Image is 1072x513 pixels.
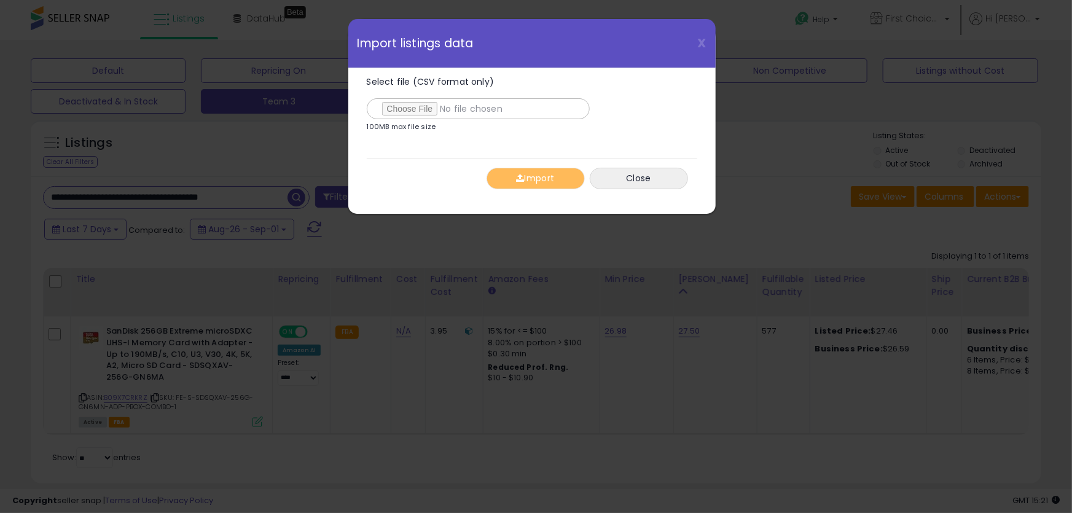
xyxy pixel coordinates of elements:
[698,34,706,52] span: X
[358,37,474,49] span: Import listings data
[367,123,436,130] p: 100MB max file size
[590,168,688,189] button: Close
[487,168,585,189] button: Import
[367,76,495,88] span: Select file (CSV format only)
